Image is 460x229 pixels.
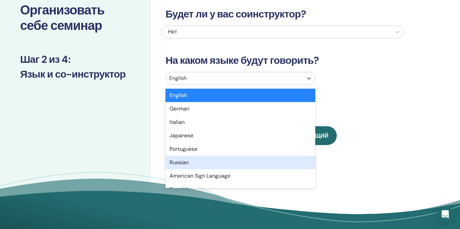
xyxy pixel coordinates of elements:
[166,102,315,116] div: German
[166,169,315,183] div: American Sign Language
[168,28,177,35] span: Нет
[20,53,131,65] h3: Шаг 2 из 4 :
[20,3,131,33] h2: Организовать себе семинар
[166,142,315,156] div: Portuguese
[20,68,131,80] h3: Язык и со-инструктор
[162,8,404,20] h3: Будет ли у вас соинструктор?
[166,156,315,169] div: Russian
[166,116,315,129] div: Italian
[166,183,315,196] div: Spanish
[166,89,315,102] div: English
[166,129,315,142] div: Japanese
[162,54,404,66] h3: На каком языке будут говорить?
[437,206,453,222] div: Open Intercom Messenger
